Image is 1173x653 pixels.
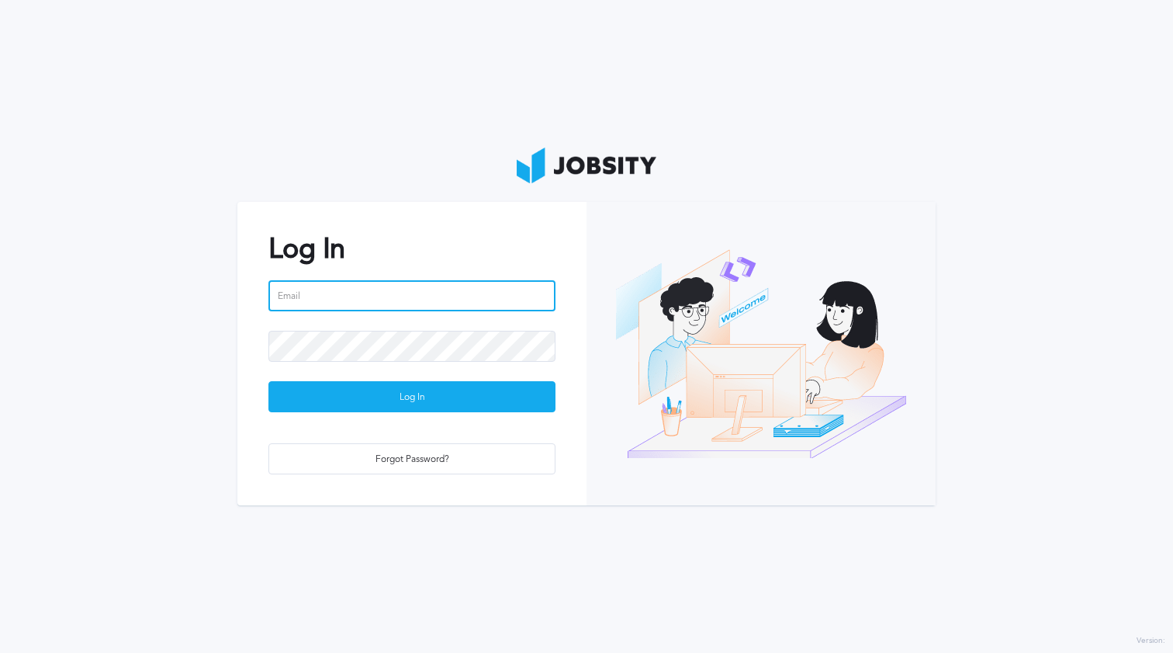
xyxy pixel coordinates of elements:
[268,381,555,412] button: Log In
[268,280,555,311] input: Email
[269,444,555,475] div: Forgot Password?
[268,443,555,474] button: Forgot Password?
[1137,637,1165,646] label: Version:
[269,382,555,413] div: Log In
[268,233,555,265] h2: Log In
